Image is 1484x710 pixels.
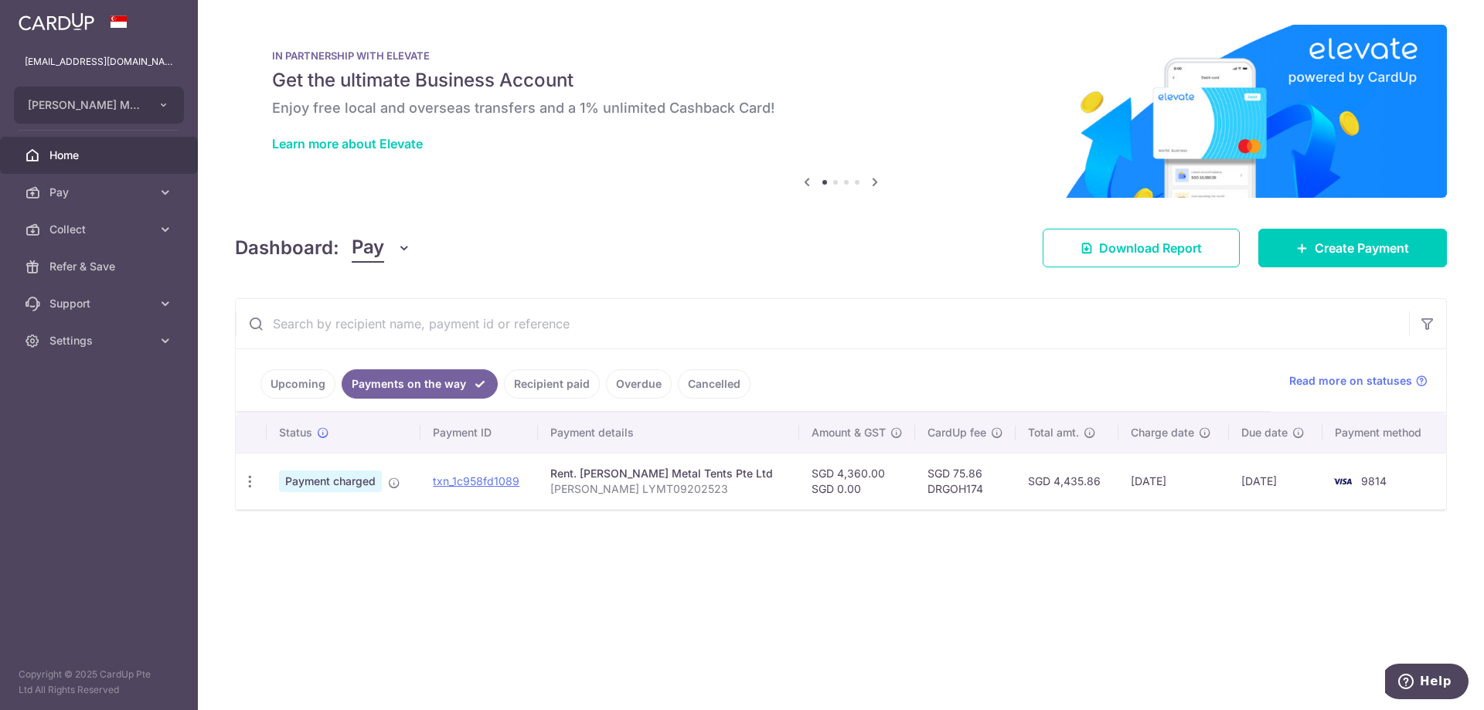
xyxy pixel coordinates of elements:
[279,471,382,492] span: Payment charged
[1229,453,1322,509] td: [DATE]
[14,87,184,124] button: [PERSON_NAME] MANAGEMENT CONSULTANCY (S) PTE. LTD.
[279,425,312,440] span: Status
[606,369,672,399] a: Overdue
[538,413,799,453] th: Payment details
[504,369,600,399] a: Recipient paid
[550,481,787,497] p: [PERSON_NAME] LYMT09202523
[1028,425,1079,440] span: Total amt.
[272,99,1410,117] h6: Enjoy free local and overseas transfers and a 1% unlimited Cashback Card!
[272,136,423,151] a: Learn more about Elevate
[1118,453,1229,509] td: [DATE]
[678,369,751,399] a: Cancelled
[28,97,142,113] span: [PERSON_NAME] MANAGEMENT CONSULTANCY (S) PTE. LTD.
[49,296,151,311] span: Support
[927,425,986,440] span: CardUp fee
[1043,229,1240,267] a: Download Report
[799,453,915,509] td: SGD 4,360.00 SGD 0.00
[433,474,519,487] a: txn_1c958fd1089
[1289,373,1412,389] span: Read more on statuses
[49,259,151,274] span: Refer & Save
[342,369,498,399] a: Payments on the way
[1241,425,1288,440] span: Due date
[420,413,538,453] th: Payment ID
[1361,474,1387,487] span: 9814
[19,12,94,31] img: CardUp
[235,234,339,262] h4: Dashboard:
[1289,373,1428,389] a: Read more on statuses
[352,233,411,263] button: Pay
[260,369,335,399] a: Upcoming
[49,148,151,163] span: Home
[915,453,1016,509] td: SGD 75.86 DRGOH174
[1385,664,1469,702] iframe: Opens a widget where you can find more information
[1099,239,1202,257] span: Download Report
[1131,425,1194,440] span: Charge date
[236,299,1409,348] input: Search by recipient name, payment id or reference
[272,68,1410,93] h5: Get the ultimate Business Account
[49,185,151,200] span: Pay
[25,54,173,70] p: [EMAIL_ADDRESS][DOMAIN_NAME]
[49,333,151,348] span: Settings
[812,425,886,440] span: Amount & GST
[235,25,1447,198] img: Renovation banner
[550,466,787,481] div: Rent. [PERSON_NAME] Metal Tents Pte Ltd
[1258,229,1447,267] a: Create Payment
[49,222,151,237] span: Collect
[1016,453,1118,509] td: SGD 4,435.86
[1315,239,1409,257] span: Create Payment
[272,49,1410,62] p: IN PARTNERSHIP WITH ELEVATE
[1327,472,1358,491] img: Bank Card
[352,233,384,263] span: Pay
[1322,413,1446,453] th: Payment method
